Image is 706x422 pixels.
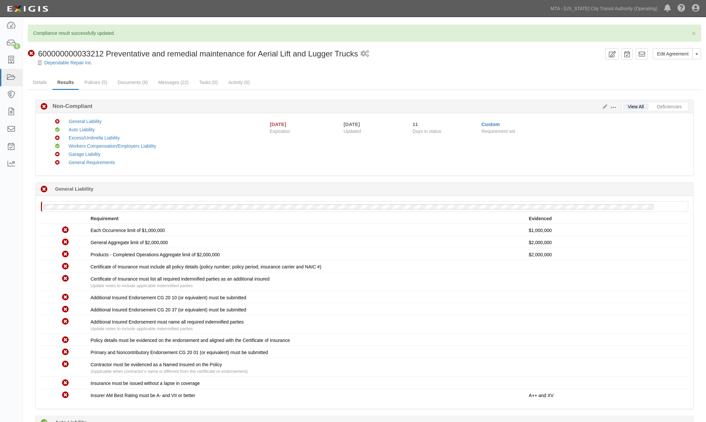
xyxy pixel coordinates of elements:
div: [DATE] [343,121,403,128]
button: Close [692,30,696,37]
a: Documents (8) [113,76,153,89]
span: Expiration [270,128,339,135]
span: Update notes to include applicable indemnified parties [91,326,193,331]
a: Tasks (0) [194,76,223,89]
a: Auto Liability [69,127,94,132]
i: Non-Compliant [62,294,69,301]
span: Additional Insured Endorsement CG 20 10 (or equivalent) must be submitted [91,295,246,300]
span: Updated [343,129,361,134]
img: logo-5460c22ac91f19d4615b14bd174203de0afe785f0fc80cf4dbbc73dc1793850b.png [5,3,50,15]
span: Policy details must be evidenced on the endorsement and aligned with the Certificate of Insurance [91,338,290,343]
i: Non-Compliant [28,50,35,57]
span: Primary and Noncontributory Endorsement CG 20 01 (or equivalent) must be submitted [91,350,268,355]
p: Compliance result successfully updated. [33,30,696,36]
span: Insurer AM Best Rating must be A- and VII or better [91,393,195,398]
i: Non-Compliant 11 days (since 10/03/2025) [41,186,48,193]
span: General Aggregate limit of $2,000,000 [91,240,168,245]
i: Non-Compliant [62,227,69,234]
a: Details [28,76,52,89]
strong: Requirement [91,216,119,221]
p: $2,000,000 [529,239,683,246]
strong: Evidenced [529,216,552,221]
span: Contractor must be evidenced as a Named Insured on the Policy [91,362,222,367]
i: Non-Compliant [62,337,69,344]
a: Deficiencies [652,103,687,110]
span: (Applicable when contractor’s name is different from the certificate or endorsement) [91,369,248,374]
a: Edit Agreement [653,48,693,59]
p: A++ and XV [529,392,683,399]
i: Non-Compliant [62,318,69,325]
i: Non-Compliant [62,361,69,368]
a: General Liability [69,119,101,124]
i: Non-Compliant [62,275,69,282]
a: Messages (22) [153,76,194,89]
div: [DATE] [270,121,286,128]
span: Certificate of Insurance must include all policy details (policy number; policy period; insurance... [91,264,321,269]
i: Non-Compliant [62,349,69,356]
span: Products - Completed Operations Aggregate limit of $2,000,000 [91,252,220,257]
span: Requirement set [482,129,515,134]
i: Non-Compliant [62,306,69,313]
i: Non-Compliant [55,119,60,124]
a: Edit Results [600,104,607,109]
span: Additional Insured Endorsement CG 20 37 (or equivalent) must be submitted [91,307,246,312]
i: 1 scheduled workflow [361,51,369,57]
i: Compliant [55,144,60,149]
p: $1,000,000 [529,227,683,234]
span: Additional Insured Endorsement must name all required indemnified parties [91,319,244,325]
i: Help Center - Complianz [677,5,685,12]
i: Non-Compliant [55,136,60,140]
a: Custom [482,121,500,127]
i: Non-Compliant [62,251,69,258]
a: Activity (0) [223,76,255,89]
i: Non-Compliant [62,392,69,399]
span: 600000000033212 Preventative and remedial maintenance for Aerial Lift and Lugger Trucks [38,49,358,58]
i: Non-Compliant [55,160,60,165]
i: Non-Compliant [41,103,48,110]
a: Excess/Umbrella Liability [69,135,120,140]
span: Insurance must be issued without a lapse in coverage [91,381,200,386]
i: Non-Compliant [62,239,69,246]
i: Compliant [55,128,60,132]
span: Days in status [413,129,442,134]
a: Results [52,76,79,90]
div: 5 [13,43,20,49]
a: Workers Compensation/Employers Liability [69,143,156,149]
span: Certificate of Insurance must list all required indemnified parties as an additional insured [91,276,270,282]
div: 600000000033212 Preventative and remedial maintenance for Aerial Lift and Lugger Trucks [28,48,358,59]
span: Update notes to include applicable indemnified parties [91,283,193,288]
span: Each Occurrence limit of $1,000,000 [91,228,165,233]
a: Garage Liability [69,152,100,157]
b: Non-Compliant [48,102,93,110]
i: Non-Compliant [62,380,69,387]
p: $2,000,000 [529,251,683,258]
span: × [692,30,696,37]
i: Non-Compliant [62,263,69,270]
a: Dependable Repair Inc. [44,60,93,65]
a: General Requirements [69,160,115,165]
a: View All [623,103,649,110]
a: MTA - [US_STATE] City Transit Authority (Operating) [548,2,661,15]
i: Non-Compliant [55,152,60,157]
b: General Liability [55,185,93,192]
div: Since 10/03/2025 [413,121,477,128]
a: Policies (5) [79,76,112,89]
